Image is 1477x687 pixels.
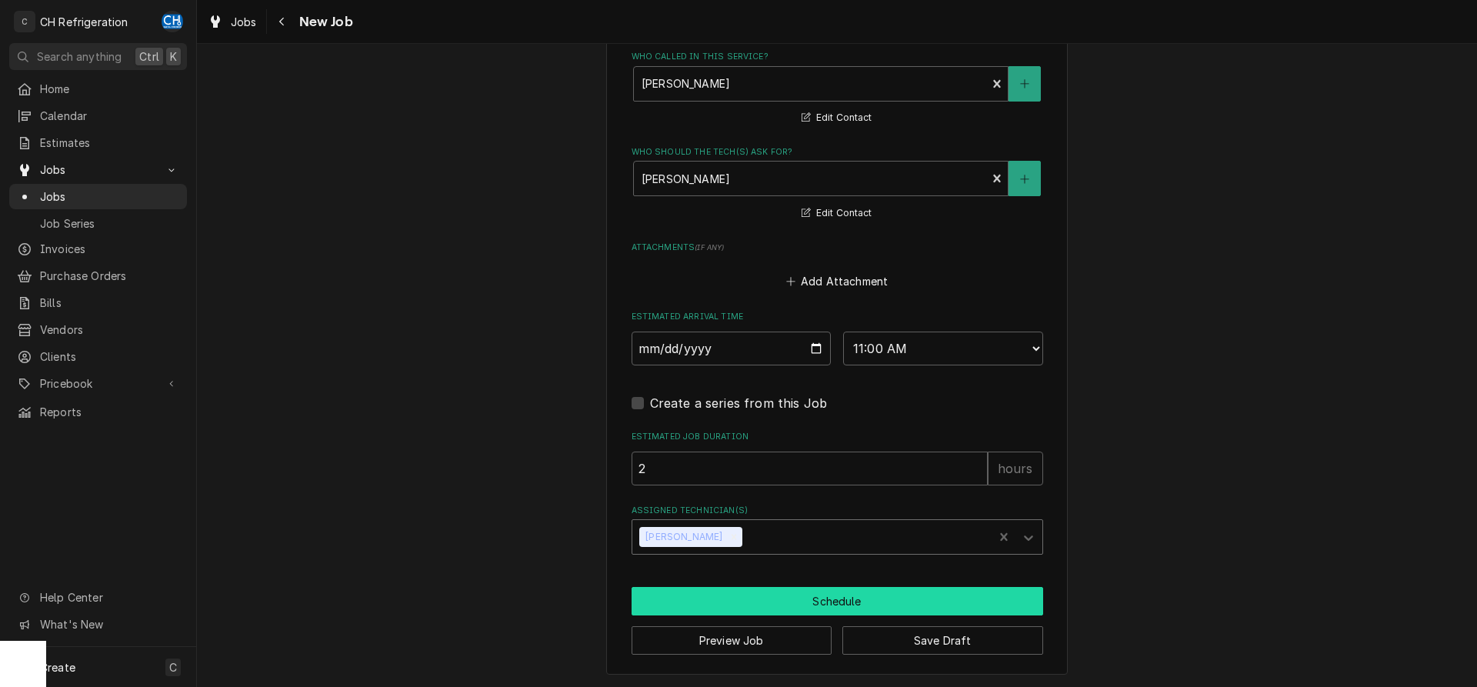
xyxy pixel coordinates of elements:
[632,51,1043,63] label: Who called in this service?
[632,51,1043,127] div: Who called in this service?
[799,108,874,128] button: Edit Contact
[9,184,187,209] a: Jobs
[162,11,183,32] div: Chris Hiraga's Avatar
[632,311,1043,365] div: Estimated Arrival Time
[170,48,177,65] span: K
[9,371,187,396] a: Go to Pricebook
[1009,161,1041,196] button: Create New Contact
[632,505,1043,555] div: Assigned Technician(s)
[9,157,187,182] a: Go to Jobs
[632,505,1043,517] label: Assigned Technician(s)
[650,394,828,412] label: Create a series from this Job
[270,9,295,34] button: Navigate back
[40,215,179,232] span: Job Series
[988,452,1043,485] div: hours
[40,295,179,311] span: Bills
[1020,174,1029,185] svg: Create New Contact
[40,81,179,97] span: Home
[632,615,1043,655] div: Button Group Row
[40,404,179,420] span: Reports
[632,431,1043,443] label: Estimated Job Duration
[40,241,179,257] span: Invoices
[40,322,179,338] span: Vendors
[632,146,1043,222] div: Who should the tech(s) ask for?
[40,616,178,632] span: What's New
[1020,78,1029,89] svg: Create New Contact
[9,344,187,369] a: Clients
[725,527,742,547] div: Remove Chris Hiraga
[14,11,35,32] div: C
[632,242,1043,254] label: Attachments
[9,43,187,70] button: Search anythingCtrlK
[40,661,75,674] span: Create
[632,431,1043,485] div: Estimated Job Duration
[37,48,122,65] span: Search anything
[40,188,179,205] span: Jobs
[40,14,128,30] div: CH Refrigeration
[9,317,187,342] a: Vendors
[9,76,187,102] a: Home
[632,311,1043,323] label: Estimated Arrival Time
[842,626,1043,655] button: Save Draft
[9,130,187,155] a: Estimates
[1009,66,1041,102] button: Create New Contact
[843,332,1043,365] select: Time Select
[40,375,156,392] span: Pricebook
[162,11,183,32] div: CH
[695,243,724,252] span: ( if any )
[40,349,179,365] span: Clients
[783,270,891,292] button: Add Attachment
[40,162,156,178] span: Jobs
[632,587,1043,655] div: Button Group
[231,14,257,30] span: Jobs
[139,48,159,65] span: Ctrl
[9,585,187,610] a: Go to Help Center
[632,242,1043,292] div: Attachments
[40,108,179,124] span: Calendar
[9,290,187,315] a: Bills
[9,236,187,262] a: Invoices
[169,659,177,675] span: C
[632,332,832,365] input: Date
[9,103,187,128] a: Calendar
[9,263,187,288] a: Purchase Orders
[9,211,187,236] a: Job Series
[202,9,263,35] a: Jobs
[40,589,178,605] span: Help Center
[632,146,1043,158] label: Who should the tech(s) ask for?
[9,612,187,637] a: Go to What's New
[295,12,353,32] span: New Job
[632,626,832,655] button: Preview Job
[40,135,179,151] span: Estimates
[40,268,179,284] span: Purchase Orders
[639,527,725,547] div: [PERSON_NAME]
[799,204,874,223] button: Edit Contact
[9,399,187,425] a: Reports
[632,587,1043,615] div: Button Group Row
[632,587,1043,615] button: Schedule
